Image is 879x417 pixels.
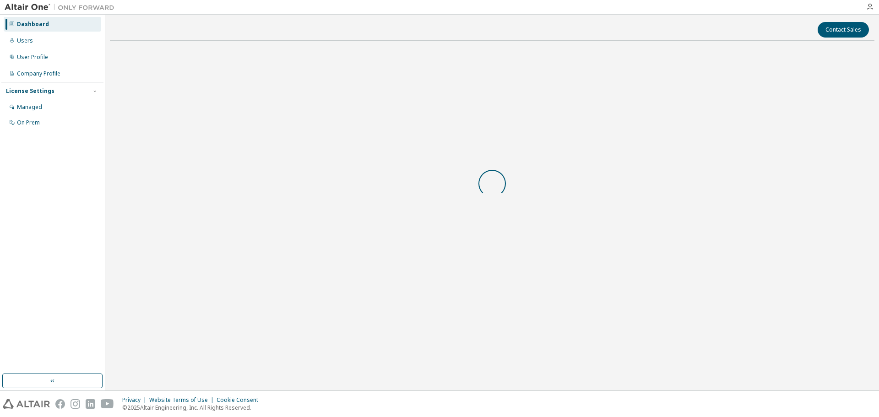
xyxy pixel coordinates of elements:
img: altair_logo.svg [3,399,50,409]
div: Cookie Consent [217,396,264,404]
img: youtube.svg [101,399,114,409]
div: User Profile [17,54,48,61]
img: facebook.svg [55,399,65,409]
button: Contact Sales [818,22,869,38]
img: instagram.svg [71,399,80,409]
div: On Prem [17,119,40,126]
div: Website Terms of Use [149,396,217,404]
div: Users [17,37,33,44]
div: License Settings [6,87,54,95]
div: Dashboard [17,21,49,28]
div: Privacy [122,396,149,404]
div: Company Profile [17,70,60,77]
img: linkedin.svg [86,399,95,409]
img: Altair One [5,3,119,12]
div: Managed [17,103,42,111]
p: © 2025 Altair Engineering, Inc. All Rights Reserved. [122,404,264,412]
